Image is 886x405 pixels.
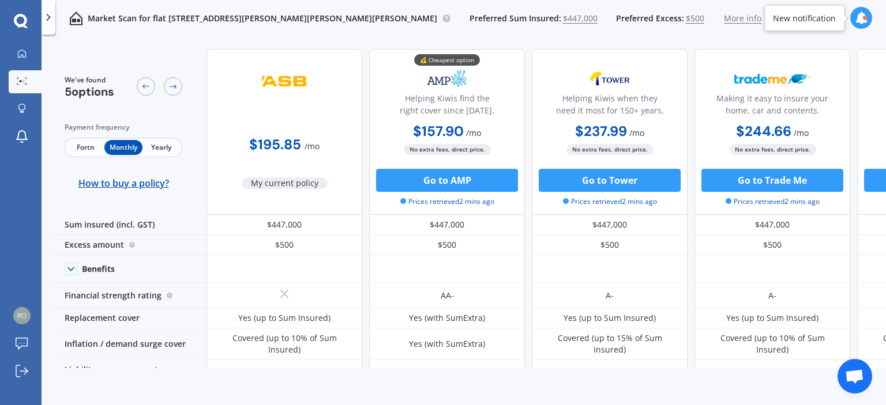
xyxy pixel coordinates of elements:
[572,64,648,93] img: Tower.webp
[726,312,819,324] div: Yes (up to Sum Insured)
[69,12,83,25] img: home-and-contents.b802091223b8502ef2dd.svg
[65,84,114,99] span: 5 options
[575,122,627,140] b: $237.99
[703,332,842,355] div: Covered (up to 10% of Sum Insured)
[409,312,485,324] div: Yes (with SumExtra)
[51,360,207,392] div: Liability cover - property damages / bodily injury
[376,169,518,192] button: Go to AMP
[532,235,688,255] div: $500
[242,177,328,189] span: My current policy
[51,328,207,360] div: Inflation / demand surge cover
[51,308,207,328] div: Replacement cover
[542,92,678,121] div: Helping Kiwis when they need it most for 150+ years.
[414,54,480,66] div: 💰 Cheapest option
[409,338,485,350] div: Yes (with SumExtra)
[734,64,810,93] img: Trademe.webp
[616,13,684,24] span: Preferred Excess:
[838,359,872,393] div: Open chat
[369,215,525,235] div: $447,000
[694,215,850,235] div: $447,000
[67,140,104,155] span: Fortn
[238,312,331,324] div: Yes (up to Sum Insured)
[704,92,840,121] div: Making it easy to insure your home, car and contents.
[104,140,142,155] span: Monthly
[701,169,843,192] button: Go to Trade Me
[65,122,182,133] div: Payment frequency
[207,215,362,235] div: $447,000
[539,169,681,192] button: Go to Tower
[409,64,485,93] img: AMP.webp
[470,13,561,24] span: Preferred Sum Insured:
[13,307,31,324] img: cea68f8f19c9c8e4c18b5bcc14fba177
[566,144,654,155] span: No extra fees, direct price.
[540,332,679,355] div: Covered (up to 15% of Sum Insured)
[413,122,464,140] b: $157.90
[606,290,614,301] div: A-
[736,122,791,140] b: $244.66
[88,13,437,24] p: Market Scan for flat [STREET_ADDRESS][PERSON_NAME][PERSON_NAME][PERSON_NAME]
[249,135,301,153] b: $195.85
[564,312,656,324] div: Yes (up to Sum Insured)
[78,177,169,189] span: How to buy a policy?
[51,235,207,255] div: Excess amount
[65,75,114,85] span: We've found
[305,141,320,152] span: / mo
[726,196,820,207] span: Prices retrieved 2 mins ago
[729,144,816,155] span: No extra fees, direct price.
[466,127,481,138] span: / mo
[686,13,704,24] span: $500
[724,13,761,24] span: More info
[400,196,494,207] span: Prices retrieved 2 mins ago
[629,127,644,138] span: / mo
[142,140,180,155] span: Yearly
[441,290,454,301] div: AA-
[563,196,657,207] span: Prices retrieved 2 mins ago
[207,235,362,255] div: $500
[768,290,776,301] div: A-
[404,144,491,155] span: No extra fees, direct price.
[51,283,207,308] div: Financial strength rating
[773,12,836,24] div: New notification
[694,235,850,255] div: $500
[532,215,688,235] div: $447,000
[82,264,115,274] div: Benefits
[369,235,525,255] div: $500
[379,92,515,121] div: Helping Kiwis find the right cover since [DATE].
[215,332,354,355] div: Covered (up to 10% of Sum Insured)
[794,127,809,138] span: / mo
[563,13,598,24] span: $447,000
[51,215,207,235] div: Sum insured (incl. GST)
[246,67,322,96] img: ASB.png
